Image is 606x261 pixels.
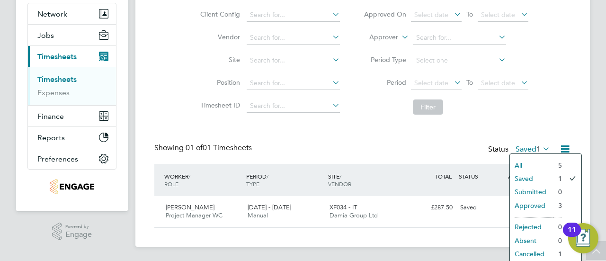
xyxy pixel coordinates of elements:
label: Timesheet ID [197,101,240,109]
span: Network [37,9,67,18]
span: 1 [536,144,541,154]
span: XF034 - IT [330,203,357,211]
span: To [463,76,476,89]
div: Timesheets [28,67,116,105]
div: SITE [326,168,408,192]
button: Finance [28,106,116,126]
label: Approved On [364,10,406,18]
div: Saved [456,200,506,216]
li: All [510,159,553,172]
span: 01 Timesheets [186,143,252,153]
button: Network [28,3,116,24]
div: [PERSON_NAME] [506,200,555,216]
label: Saved [516,144,550,154]
div: STATUS [456,168,506,185]
span: TYPE [246,180,259,188]
span: Finance [37,112,64,121]
span: Select date [414,10,448,19]
a: Timesheets [37,75,77,84]
li: Submitted [510,185,553,198]
div: PERIOD [244,168,326,192]
button: Jobs [28,25,116,45]
button: Open Resource Center, 11 new notifications [568,223,598,253]
label: Position [197,78,240,87]
input: Search for... [247,77,340,90]
button: Filter [413,99,443,115]
button: Preferences [28,148,116,169]
span: ROLE [164,180,178,188]
span: Damia Group Ltd [330,211,378,219]
div: Status [488,143,552,156]
li: 0 [553,185,562,198]
label: Approver [356,33,398,42]
span: Manual [248,211,268,219]
span: [PERSON_NAME] [166,203,214,211]
label: Period Type [364,55,406,64]
input: Search for... [247,54,340,67]
span: Select date [481,79,515,87]
span: Project Manager WC [166,211,223,219]
span: 01 of [186,143,203,153]
input: Search for... [413,31,506,45]
span: Reports [37,133,65,142]
div: Showing [154,143,254,153]
span: TOTAL [435,172,452,180]
span: Select date [414,79,448,87]
li: 1 [553,172,562,185]
button: Timesheets [28,46,116,67]
input: Search for... [247,99,340,113]
input: Select one [413,54,506,67]
input: Search for... [247,31,340,45]
li: 0 [553,220,562,234]
li: Absent [510,234,553,247]
li: Saved [510,172,553,185]
span: Timesheets [37,52,77,61]
span: Powered by [65,223,92,231]
img: damiagroup-logo-retina.png [50,179,94,194]
a: Powered byEngage [52,223,92,241]
div: APPROVER [506,168,555,185]
span: [DATE] - [DATE] [248,203,291,211]
li: Approved [510,199,553,212]
li: Rejected [510,220,553,234]
li: 5 [553,159,562,172]
span: Jobs [37,31,54,40]
div: £287.50 [407,200,456,216]
button: Reports [28,127,116,148]
label: Client Config [197,10,240,18]
li: 3 [553,199,562,212]
span: Engage [65,231,92,239]
a: Go to home page [27,179,116,194]
span: Preferences [37,154,78,163]
span: / [339,172,341,180]
div: WORKER [162,168,244,192]
span: Select date [481,10,515,19]
div: 11 [568,230,576,242]
li: Cancelled [510,247,553,261]
label: Site [197,55,240,64]
span: / [188,172,190,180]
a: Expenses [37,88,70,97]
label: Period [364,78,406,87]
label: Vendor [197,33,240,41]
input: Search for... [247,9,340,22]
span: VENDOR [328,180,351,188]
li: 0 [553,234,562,247]
span: / [267,172,268,180]
span: To [463,8,476,20]
li: 1 [553,247,562,261]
